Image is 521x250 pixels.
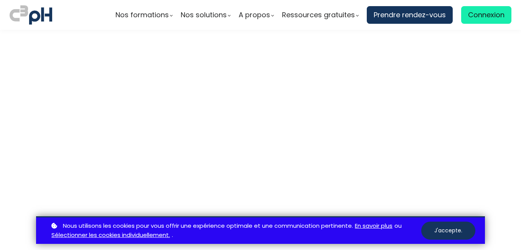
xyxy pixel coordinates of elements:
[51,230,170,240] a: Sélectionner les cookies individuellement.
[355,221,392,231] a: En savoir plus
[63,221,353,231] span: Nous utilisons les cookies pour vous offrir une expérience optimale et une communication pertinente.
[10,4,52,26] img: logo C3PH
[282,9,355,21] span: Ressources gratuites
[115,9,169,21] span: Nos formations
[461,6,511,24] a: Connexion
[239,9,270,21] span: A propos
[181,9,227,21] span: Nos solutions
[421,222,475,240] button: J'accepte.
[367,6,453,24] a: Prendre rendez-vous
[374,9,446,21] span: Prendre rendez-vous
[468,9,505,21] span: Connexion
[49,221,421,240] p: ou .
